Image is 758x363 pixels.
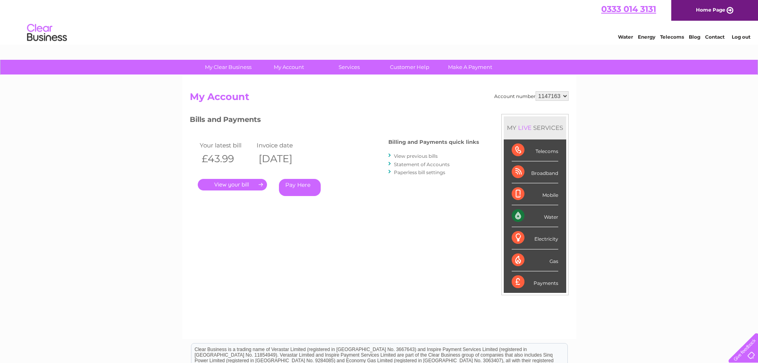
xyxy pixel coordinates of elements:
[512,227,558,249] div: Electricity
[377,60,442,75] a: Customer Help
[256,60,322,75] a: My Account
[198,140,255,151] td: Your latest bill
[512,139,558,161] div: Telecoms
[394,161,450,167] a: Statement of Accounts
[195,60,261,75] a: My Clear Business
[198,179,267,190] a: .
[394,169,445,175] a: Paperless bill settings
[255,151,312,167] th: [DATE]
[516,124,533,131] div: LIVE
[437,60,503,75] a: Make A Payment
[279,179,321,196] a: Pay Here
[512,183,558,205] div: Mobile
[601,4,663,14] a: 0333 014 3131
[316,60,382,75] a: Services
[504,116,566,139] div: MY SERVICES
[512,271,558,293] div: Payments
[190,114,479,128] h3: Bills and Payments
[705,34,725,40] a: Contact
[191,4,567,39] div: Clear Business is a trading name of Verastar Limited (registered in [GEOGRAPHIC_DATA] No. 3667643...
[255,140,312,151] td: Invoice date
[512,249,558,271] div: Gas
[394,153,438,159] a: View previous bills
[388,139,479,145] h4: Billing and Payments quick links
[689,34,700,40] a: Blog
[618,34,633,40] a: Water
[198,151,255,167] th: £43.99
[638,34,655,40] a: Energy
[732,34,750,40] a: Log out
[512,161,558,183] div: Broadband
[512,205,558,227] div: Water
[494,91,569,101] div: Account number
[27,21,67,45] img: logo.png
[660,34,684,40] a: Telecoms
[190,91,569,106] h2: My Account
